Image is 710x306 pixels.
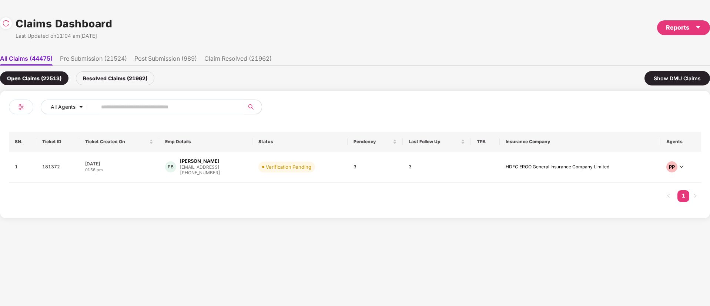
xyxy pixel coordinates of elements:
th: Agents [660,132,701,152]
td: 3 [348,152,403,183]
div: [EMAIL_ADDRESS] [180,165,220,169]
span: down [679,165,684,169]
th: Ticket Created On [79,132,159,152]
span: All Agents [51,103,76,111]
li: Pre Submission (21524) [60,55,127,65]
div: Reports [666,23,701,32]
h1: Claims Dashboard [16,16,112,32]
li: Post Submission (989) [134,55,197,65]
div: 01:56 pm [85,167,153,173]
span: search [244,104,258,110]
span: Last Follow Up [409,139,460,145]
th: SN. [9,132,36,152]
button: search [244,100,262,114]
th: TPA [471,132,500,152]
div: [PHONE_NUMBER] [180,169,220,176]
span: caret-down [695,24,701,30]
td: 181372 [36,152,80,183]
th: Pendency [348,132,403,152]
li: Claim Resolved (21962) [204,55,272,65]
td: 1 [9,152,36,183]
span: caret-down [78,104,84,110]
div: Show DMU Claims [644,71,710,85]
span: right [693,194,697,198]
span: left [666,194,671,198]
td: HDFC ERGO General Insurance Company Limited [500,152,660,183]
button: All Agentscaret-down [41,100,100,114]
img: svg+xml;base64,PHN2ZyBpZD0iUmVsb2FkLTMyeDMyIiB4bWxucz0iaHR0cDovL3d3dy53My5vcmcvMjAwMC9zdmciIHdpZH... [2,20,10,27]
div: PB [165,161,176,172]
li: 1 [677,190,689,202]
th: Ticket ID [36,132,80,152]
div: Verification Pending [266,163,311,171]
span: Pendency [354,139,391,145]
button: right [689,190,701,202]
div: Last Updated on 11:04 am[DATE] [16,32,112,40]
td: 3 [403,152,471,183]
div: PP [666,161,677,172]
th: Emp Details [159,132,252,152]
th: Status [252,132,348,152]
div: [PERSON_NAME] [180,158,220,165]
a: 1 [677,190,689,201]
div: [DATE] [85,161,153,167]
img: svg+xml;base64,PHN2ZyB4bWxucz0iaHR0cDovL3d3dy53My5vcmcvMjAwMC9zdmciIHdpZHRoPSIyNCIgaGVpZ2h0PSIyNC... [17,102,26,111]
li: Previous Page [663,190,674,202]
span: Ticket Created On [85,139,148,145]
th: Insurance Company [500,132,660,152]
li: Next Page [689,190,701,202]
th: Last Follow Up [403,132,471,152]
div: Resolved Claims (21962) [76,71,154,85]
button: left [663,190,674,202]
